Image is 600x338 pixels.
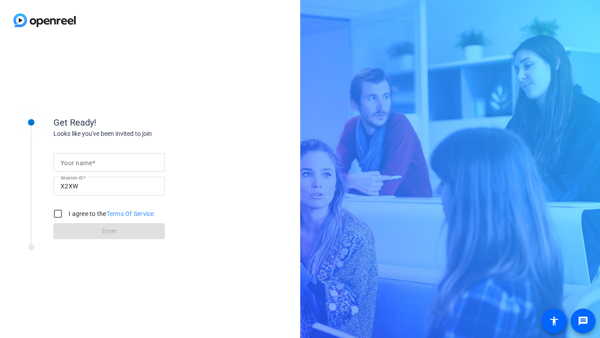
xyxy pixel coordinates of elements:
[61,175,83,180] mat-label: Session ID
[67,209,154,218] label: I agree to the
[106,210,154,217] a: Terms Of Service
[53,129,232,138] div: Looks like you've been invited to join
[549,316,559,326] mat-icon: accessibility
[61,159,92,167] mat-label: Your name
[53,116,232,129] div: Get Ready!
[578,316,588,326] mat-icon: message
